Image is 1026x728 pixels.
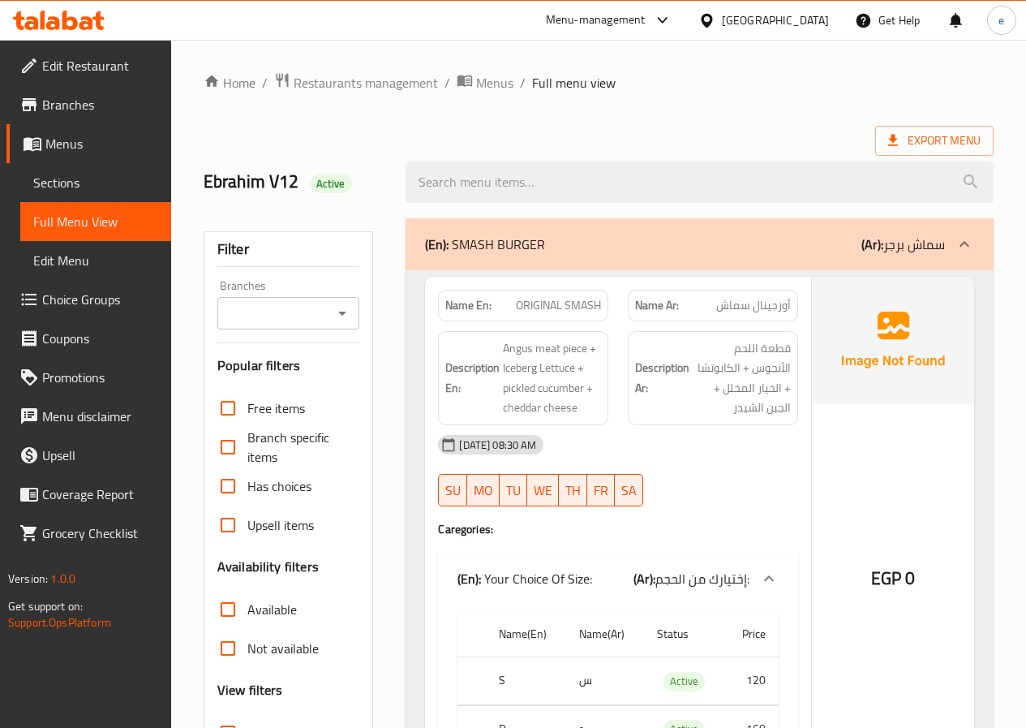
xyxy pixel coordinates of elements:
span: Has choices [247,476,311,496]
span: Upsell items [247,515,314,535]
span: Version: [8,568,48,589]
strong: Description Ar: [635,358,689,398]
span: MO [474,479,493,502]
span: Export Menu [888,131,981,151]
button: TH [559,474,587,506]
span: Export Menu [875,126,994,156]
th: Status [644,611,724,657]
span: SU [445,479,461,502]
h3: View filters [217,681,283,700]
div: Active [663,672,705,691]
p: Your Choice Of Size: [457,569,592,588]
span: Choice Groups [42,290,158,309]
span: e [998,11,1004,29]
span: Menu disclaimer [42,407,158,426]
span: Menus [45,134,158,153]
div: [GEOGRAPHIC_DATA] [722,11,829,29]
span: Free items [247,398,305,418]
span: أورجينال سماش [716,297,791,314]
span: ORIGINAL SMASH [516,297,601,314]
a: Menu disclaimer [6,397,171,436]
span: TH [565,479,581,502]
span: Grocery Checklist [42,523,158,543]
button: WE [527,474,559,506]
b: (Ar): [633,566,655,591]
a: Support.OpsPlatform [8,612,111,633]
li: / [520,73,526,93]
span: Edit Restaurant [42,56,158,75]
strong: Name En: [445,297,492,314]
div: (En): SMASH BURGER(Ar):سماش برجر [406,218,994,270]
div: Menu-management [546,11,646,30]
a: Menus [457,72,513,93]
li: / [262,73,268,93]
span: Edit Menu [33,251,158,270]
span: Active [310,176,352,192]
span: EGP [871,562,901,594]
th: S [486,657,566,705]
h3: Popular filters [217,356,360,375]
span: TU [506,479,521,502]
a: Edit Menu [20,241,171,280]
span: Menus [476,73,513,93]
th: Name(Ar) [566,611,644,657]
a: Restaurants management [274,72,438,93]
span: 1.0.0 [50,568,75,589]
b: (En): [457,566,481,591]
span: Sections [33,173,158,192]
h3: Availability filters [217,558,319,576]
span: Full Menu View [33,212,158,231]
span: Promotions [42,368,158,387]
a: Grocery Checklist [6,514,171,553]
span: SA [621,479,637,502]
span: قطعة اللحم الأنجوس + الكابوتشا + الخيار المخلل + الجبن الشيدر [693,338,791,418]
p: SMASH BURGER [425,235,545,254]
span: Not available [247,639,319,658]
span: FR [594,479,608,502]
a: Full Menu View [20,202,171,241]
span: Coupons [42,329,158,348]
span: Angus meat piece + Iceberg Lettuce + pickled cucumber + cheddar cheese [503,338,601,418]
span: Branches [42,95,158,114]
button: MO [467,474,500,506]
button: TU [500,474,527,506]
strong: Description En: [445,358,500,398]
button: SA [615,474,643,506]
div: (En): Your Choice Of Size:(Ar):إختيارك من الحجم: [438,553,798,605]
span: 0 [905,562,915,594]
button: FR [587,474,615,506]
input: search [406,162,994,203]
span: Full menu view [532,73,616,93]
b: (En): [425,232,449,256]
button: SU [438,474,467,506]
a: Upsell [6,436,171,475]
span: Available [247,600,297,619]
td: 120 [724,657,779,705]
button: Open [331,302,354,325]
span: WE [534,479,552,502]
span: Active [663,672,705,691]
div: Active [310,174,352,193]
b: (Ar): [861,232,883,256]
li: / [444,73,450,93]
nav: breadcrumb [204,72,994,93]
p: سماش برجر [861,235,945,254]
span: [DATE] 08:30 AM [453,437,543,453]
a: Coupons [6,319,171,358]
th: Price [724,611,779,657]
a: Home [204,73,255,93]
a: Choice Groups [6,280,171,319]
img: Ae5nvW7+0k+MAAAAAElFTkSuQmCC [812,277,974,403]
th: Name(En) [486,611,566,657]
a: Sections [20,163,171,202]
span: Branch specific items [247,428,347,467]
span: إختيارك من الحجم: [655,566,749,591]
span: Upsell [42,446,158,465]
span: Get support on: [8,596,83,617]
strong: Name Ar: [635,297,679,314]
a: Edit Restaurant [6,46,171,85]
span: Restaurants management [294,73,438,93]
a: Menus [6,124,171,163]
a: Branches [6,85,171,124]
div: Filter [217,232,360,267]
